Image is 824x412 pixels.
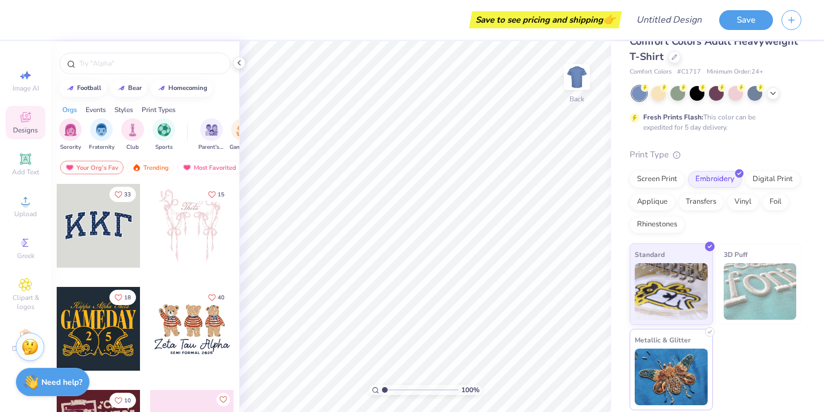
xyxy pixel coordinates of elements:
[203,187,230,202] button: Like
[630,148,801,161] div: Print Type
[603,12,615,26] span: 👉
[142,105,176,115] div: Print Types
[117,85,126,92] img: trend_line.gif
[124,295,131,301] span: 18
[230,118,256,152] button: filter button
[64,123,77,136] img: Sorority Image
[472,11,619,28] div: Save to see pricing and shipping
[89,143,114,152] span: Fraternity
[677,67,701,77] span: # C1717
[14,209,37,218] span: Upload
[216,393,230,406] button: Like
[89,118,114,152] div: filter for Fraternity
[630,216,685,233] div: Rhinestones
[566,66,588,88] img: Back
[635,334,691,346] span: Metallic & Glitter
[627,8,711,31] input: Untitled Design
[62,105,77,115] div: Orgs
[168,85,207,91] div: homecoming
[95,123,108,136] img: Fraternity Image
[230,118,256,152] div: filter for Game Day
[218,192,224,198] span: 15
[724,263,797,320] img: 3D Puff
[109,393,136,408] button: Like
[643,113,703,122] strong: Fresh Prints Flash:
[635,248,665,260] span: Standard
[182,164,192,171] img: most_fav.gif
[86,105,106,115] div: Events
[126,143,139,152] span: Club
[707,67,763,77] span: Minimum Order: 24 +
[152,118,175,152] button: filter button
[230,143,256,152] span: Game Day
[678,194,724,211] div: Transfers
[66,85,75,92] img: trend_line.gif
[635,349,708,405] img: Metallic & Glitter
[12,168,39,177] span: Add Text
[12,84,39,93] span: Image AI
[198,118,224,152] div: filter for Parent's Weekend
[570,94,584,104] div: Back
[89,118,114,152] button: filter button
[65,164,74,171] img: most_fav.gif
[745,171,800,188] div: Digital Print
[151,80,213,97] button: homecoming
[158,123,171,136] img: Sports Image
[155,143,173,152] span: Sports
[60,80,107,97] button: football
[635,263,708,320] img: Standard
[719,10,773,30] button: Save
[121,118,144,152] div: filter for Club
[132,164,141,171] img: trending.gif
[461,385,479,395] span: 100 %
[152,118,175,152] div: filter for Sports
[630,171,685,188] div: Screen Print
[114,105,133,115] div: Styles
[157,85,166,92] img: trend_line.gif
[13,126,38,135] span: Designs
[41,377,82,388] strong: Need help?
[762,194,789,211] div: Foil
[630,67,672,77] span: Comfort Colors
[17,251,35,260] span: Greek
[643,112,783,132] div: This color can be expedited for 5 day delivery.
[12,344,39,353] span: Decorate
[60,161,124,174] div: Your Org's Fav
[727,194,759,211] div: Vinyl
[177,161,241,174] div: Most Favorited
[198,118,224,152] button: filter button
[198,143,224,152] span: Parent's Weekend
[59,118,82,152] div: filter for Sorority
[59,118,82,152] button: filter button
[203,290,230,305] button: Like
[60,143,81,152] span: Sorority
[124,192,131,198] span: 33
[6,293,45,311] span: Clipart & logos
[205,123,218,136] img: Parent's Weekend Image
[688,171,742,188] div: Embroidery
[630,194,675,211] div: Applique
[127,161,174,174] div: Trending
[126,123,139,136] img: Club Image
[78,58,223,69] input: Try "Alpha"
[121,118,144,152] button: filter button
[128,85,142,91] div: bear
[111,80,147,97] button: bear
[724,248,747,260] span: 3D Puff
[236,123,249,136] img: Game Day Image
[77,85,101,91] div: football
[218,295,224,301] span: 40
[109,187,136,202] button: Like
[124,398,131,404] span: 10
[109,290,136,305] button: Like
